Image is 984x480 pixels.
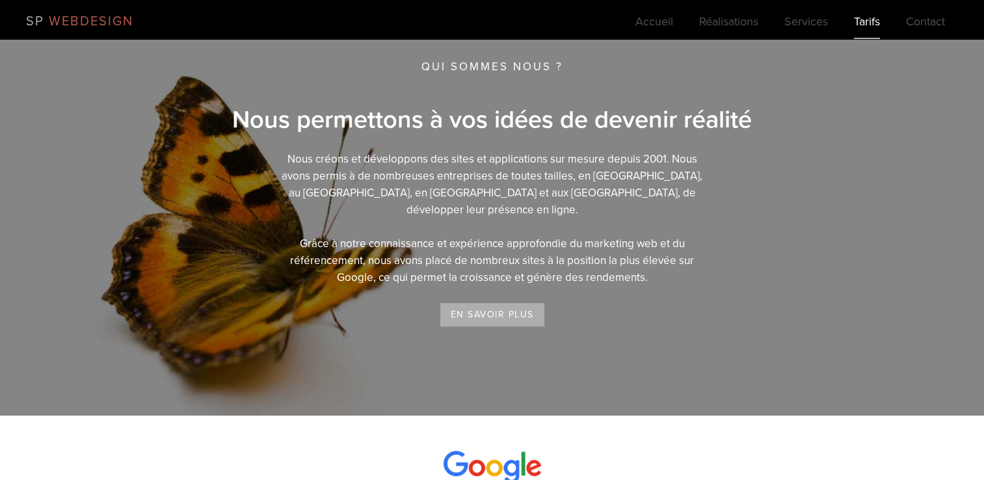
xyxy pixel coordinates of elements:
[784,13,828,39] a: Services
[281,59,704,75] p: Qui sommes nous ?
[200,92,785,134] h2: Nous permettons à vos idées de devenir réalité
[26,14,44,29] span: SP
[281,235,704,286] p: Grâce à notre connaissance et expérience approfondie du marketing web et du référencement, nous a...
[699,13,758,39] a: Réalisations
[281,151,704,219] p: Nous créons et développons des sites et applications sur mesure depuis 2001. Nous avons permis à ...
[49,14,133,29] span: WEBDESIGN
[440,303,544,327] a: En savoir plus
[854,13,880,39] a: Tarifs
[26,14,133,29] a: SP WEBDESIGN
[906,13,945,39] a: Contact
[635,13,673,39] a: Accueil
